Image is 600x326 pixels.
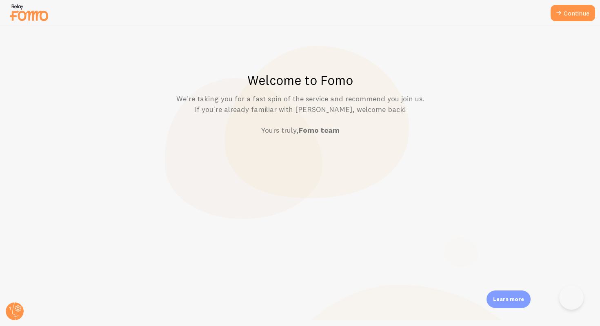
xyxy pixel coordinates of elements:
[299,125,340,135] strong: Fomo team
[20,72,580,89] h1: Welcome to Fomo
[20,94,580,136] p: We're taking you for a fast spin of the service and recommend you join us. If you're already fami...
[493,295,524,303] p: Learn more
[559,285,584,310] iframe: Help Scout Beacon - Open
[9,2,49,23] img: fomo-relay-logo-orange.svg
[487,290,531,308] div: Learn more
